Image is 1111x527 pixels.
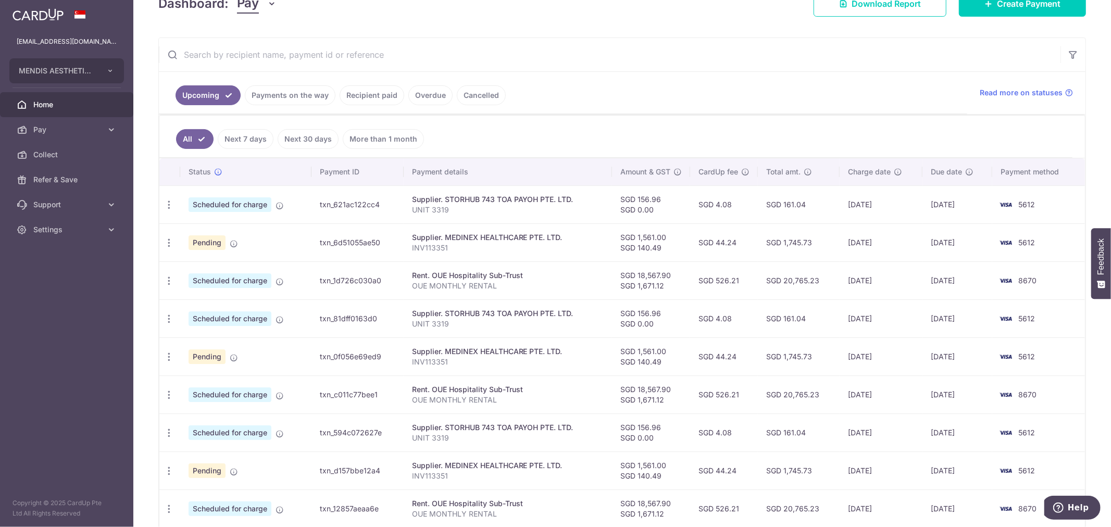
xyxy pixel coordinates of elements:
span: Amount & GST [620,167,670,177]
div: Rent. OUE Hospitality Sub-Trust [412,498,604,509]
span: 5612 [1018,200,1035,209]
span: Read more on statuses [980,87,1063,98]
span: Status [189,167,211,177]
span: 8670 [1018,504,1037,513]
td: SGD 44.24 [690,451,758,490]
a: Cancelled [457,85,506,105]
img: Bank Card [995,236,1016,249]
span: 5612 [1018,428,1035,437]
td: SGD 1,745.73 [758,337,840,375]
td: [DATE] [840,337,922,375]
td: txn_6d51055ae50 [311,223,404,261]
span: 8670 [1018,390,1037,399]
a: Next 7 days [218,129,273,149]
span: Scheduled for charge [189,501,271,516]
td: SGD 526.21 [690,375,758,413]
span: Settings [33,224,102,235]
span: Scheduled for charge [189,311,271,326]
td: SGD 156.96 SGD 0.00 [612,185,690,223]
td: SGD 4.08 [690,299,758,337]
p: [EMAIL_ADDRESS][DOMAIN_NAME] [17,36,117,47]
td: SGD 1,745.73 [758,223,840,261]
img: Bank Card [995,274,1016,287]
a: Overdue [408,85,453,105]
button: MENDIS AESTHETICS PTE. LTD. [9,58,124,83]
span: CardUp fee [698,167,738,177]
td: [DATE] [922,223,992,261]
div: Rent. OUE Hospitality Sub-Trust [412,270,604,281]
td: SGD 4.08 [690,413,758,451]
th: Payment method [992,158,1085,185]
td: [DATE] [840,375,922,413]
td: [DATE] [840,413,922,451]
td: txn_c011c77bee1 [311,375,404,413]
td: [DATE] [922,413,992,451]
span: Scheduled for charge [189,387,271,402]
span: Scheduled for charge [189,197,271,212]
td: [DATE] [922,337,992,375]
a: Next 30 days [278,129,339,149]
span: Scheduled for charge [189,273,271,288]
td: [DATE] [840,223,922,261]
p: OUE MONTHLY RENTAL [412,281,604,291]
button: Feedback - Show survey [1091,228,1111,299]
span: Scheduled for charge [189,425,271,440]
span: Pending [189,235,226,250]
p: OUE MONTHLY RENTAL [412,509,604,519]
p: OUE MONTHLY RENTAL [412,395,604,405]
img: Bank Card [995,388,1016,401]
th: Payment details [404,158,613,185]
input: Search by recipient name, payment id or reference [159,38,1060,71]
td: [DATE] [840,299,922,337]
span: MENDIS AESTHETICS PTE. LTD. [19,66,96,76]
span: 5612 [1018,352,1035,361]
span: 5612 [1018,314,1035,323]
td: SGD 526.21 [690,261,758,299]
td: SGD 20,765.23 [758,261,840,299]
div: Supplier. STORHUB 743 TOA PAYOH PTE. LTD. [412,308,604,319]
td: SGD 4.08 [690,185,758,223]
td: [DATE] [922,451,992,490]
p: INV113351 [412,471,604,481]
span: Pay [33,124,102,135]
div: Supplier. MEDINEX HEALTHCARE PTE. LTD. [412,460,604,471]
td: SGD 156.96 SGD 0.00 [612,413,690,451]
span: Collect [33,149,102,160]
span: Pending [189,463,226,478]
span: Refer & Save [33,174,102,185]
td: SGD 18,567.90 SGD 1,671.12 [612,375,690,413]
td: SGD 161.04 [758,299,840,337]
td: [DATE] [840,261,922,299]
td: SGD 1,561.00 SGD 140.49 [612,223,690,261]
td: [DATE] [840,185,922,223]
td: SGD 1,561.00 SGD 140.49 [612,337,690,375]
span: Feedback [1096,239,1106,275]
td: SGD 161.04 [758,185,840,223]
img: Bank Card [995,465,1016,477]
div: Supplier. MEDINEX HEALTHCARE PTE. LTD. [412,232,604,243]
img: Bank Card [995,503,1016,515]
a: Recipient paid [340,85,404,105]
p: INV113351 [412,243,604,253]
th: Payment ID [311,158,404,185]
span: Support [33,199,102,210]
div: Supplier. STORHUB 743 TOA PAYOH PTE. LTD. [412,194,604,205]
a: All [176,129,214,149]
span: Total amt. [766,167,801,177]
p: UNIT 3319 [412,205,604,215]
td: SGD 1,745.73 [758,451,840,490]
span: Pending [189,349,226,364]
div: Rent. OUE Hospitality Sub-Trust [412,384,604,395]
div: Supplier. MEDINEX HEALTHCARE PTE. LTD. [412,346,604,357]
p: UNIT 3319 [412,319,604,329]
div: Supplier. STORHUB 743 TOA PAYOH PTE. LTD. [412,422,604,433]
iframe: Opens a widget where you can find more information [1044,496,1101,522]
p: UNIT 3319 [412,433,604,443]
td: [DATE] [922,261,992,299]
td: txn_0f056e69ed9 [311,337,404,375]
td: SGD 161.04 [758,413,840,451]
img: Bank Card [995,350,1016,363]
span: Due date [931,167,962,177]
td: txn_594c072627e [311,413,404,451]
